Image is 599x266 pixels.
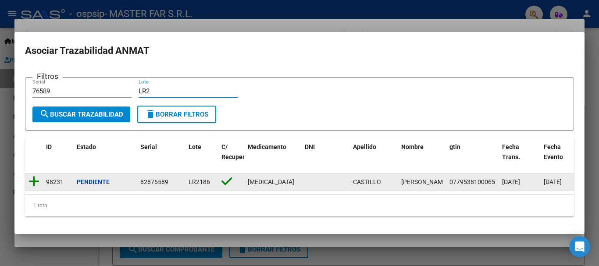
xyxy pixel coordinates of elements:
h3: Filtros [32,71,63,82]
mat-icon: search [39,109,50,119]
span: LR2186 [189,178,210,185]
datatable-header-cell: DNI [301,138,349,176]
datatable-header-cell: Lote [185,138,218,176]
span: MERCEDES PATRICIA [401,178,448,185]
div: 1 total [25,195,574,216]
datatable-header-cell: Apellido [349,138,398,176]
span: 07795381000659 [449,178,499,185]
datatable-header-cell: Serial [137,138,185,176]
span: ENBREL [248,178,294,185]
span: CASTILLO [353,178,381,185]
span: C/ Recupero [221,143,248,160]
span: Fecha Trans. [502,143,520,160]
button: Buscar Trazabilidad [32,106,130,122]
span: Lote [189,143,201,150]
span: Nombre [401,143,424,150]
div: Open Intercom Messenger [569,236,590,257]
span: Buscar Trazabilidad [39,110,123,118]
span: Medicamento [248,143,286,150]
span: gtin [449,143,460,150]
button: Borrar Filtros [137,106,216,123]
span: DNI [305,143,315,150]
span: Estado [77,143,96,150]
span: [DATE] [544,178,562,185]
span: Borrar Filtros [145,110,208,118]
datatable-header-cell: Fecha Evento [540,138,582,176]
datatable-header-cell: Medicamento [244,138,301,176]
h2: Asociar Trazabilidad ANMAT [25,43,574,59]
datatable-header-cell: gtin [446,138,499,176]
span: ID [46,143,52,150]
span: 98231 [46,178,64,185]
mat-icon: delete [145,109,156,119]
datatable-header-cell: ID [43,138,73,176]
datatable-header-cell: Estado [73,138,137,176]
span: [DATE] [502,178,520,185]
span: 82876589 [140,178,168,185]
datatable-header-cell: C/ Recupero [218,138,244,176]
span: Fecha Evento [544,143,563,160]
datatable-header-cell: Nombre [398,138,446,176]
span: Apellido [353,143,376,150]
span: Serial [140,143,157,150]
strong: Pendiente [77,178,110,185]
datatable-header-cell: Fecha Trans. [499,138,540,176]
